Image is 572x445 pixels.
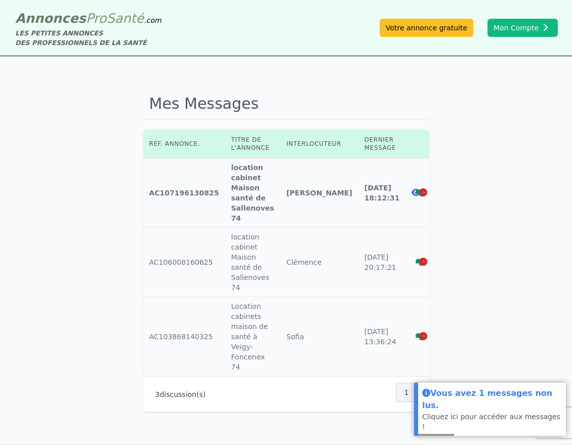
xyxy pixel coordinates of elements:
[225,297,280,377] td: Location cabinets maison de santé à Veigy-Foncenex 74
[143,158,225,228] td: AC107196130825
[412,188,421,196] i: Voir l'annonce
[155,390,160,398] span: 3
[86,11,107,26] span: Pro
[225,130,280,158] th: Titre de l'annonce
[155,389,206,399] p: discussion(s)
[143,297,225,377] td: AC103868140325
[280,228,358,297] td: Clémence
[487,19,558,37] button: Mon Compte
[15,28,161,48] div: LES PETITES ANNONCES DES PROFESSIONNELS DE LA SANTÉ
[404,387,409,397] span: 1
[358,158,406,228] td: [DATE] 18:12:31
[380,19,473,37] a: Votre annonce gratuite
[358,130,406,158] th: Dernier message
[15,11,86,26] span: Annonces
[419,332,427,340] i: Supprimer la discussion
[416,259,425,266] i: Voir la discussion
[396,383,417,402] nav: Pagination
[225,228,280,297] td: location cabinet Maison santé de Sallenoves 74
[416,333,425,340] i: Voir la discussion
[280,297,358,377] td: Sofia
[225,158,280,228] td: location cabinet Maison santé de Sallenoves 74
[144,16,161,24] span: .com
[416,189,425,196] i: Voir la discussion
[419,258,427,266] i: Supprimer la discussion
[358,297,406,377] td: [DATE] 13:36:24
[143,89,429,119] h1: Mes Messages
[358,228,406,297] td: [DATE] 20:17:21
[280,158,358,228] td: [PERSON_NAME]
[422,387,562,412] div: Vous avez 1 messages non lus.
[280,130,358,158] th: Interlocuteur
[419,188,427,196] i: Supprimer la discussion
[106,11,144,26] span: Santé
[143,228,225,297] td: AC106008160625
[15,11,161,26] a: AnnoncesProSanté.com
[422,413,560,431] a: Cliquez ici pour accéder aux messages !
[143,130,225,158] th: Réf. annonce.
